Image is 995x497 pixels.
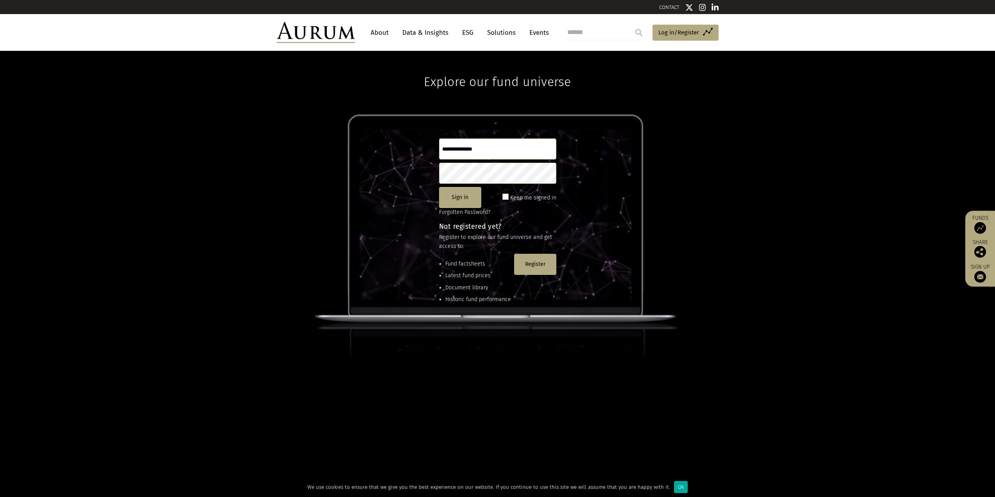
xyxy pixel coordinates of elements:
[439,223,556,230] h4: Not registered yet?
[367,25,393,40] a: About
[969,264,991,283] a: Sign up
[458,25,477,40] a: ESG
[439,187,481,208] button: Sign in
[514,254,556,275] button: Register
[398,25,452,40] a: Data & Insights
[445,260,511,268] li: Fund factsheets
[424,51,571,89] h1: Explore our fund universe
[974,271,986,283] img: Sign up to our newsletter
[658,28,699,37] span: Log in/Register
[674,481,688,493] div: Ok
[699,4,706,11] img: Instagram icon
[439,209,490,215] a: Forgotten Password?
[974,246,986,258] img: Share this post
[483,25,520,40] a: Solutions
[439,233,556,251] p: Register to explore our fund universe and get access to:
[653,25,719,41] a: Log in/Register
[631,25,647,40] input: Submit
[445,295,511,304] li: Historic fund performance
[510,193,556,203] label: Keep me signed in
[969,215,991,234] a: Funds
[685,4,693,11] img: Twitter icon
[445,283,511,292] li: Document library
[525,25,549,40] a: Events
[277,22,355,43] img: Aurum
[445,271,511,280] li: Latest fund prices
[974,222,986,234] img: Access Funds
[659,4,679,10] a: CONTACT
[969,240,991,258] div: Share
[712,4,719,11] img: Linkedin icon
